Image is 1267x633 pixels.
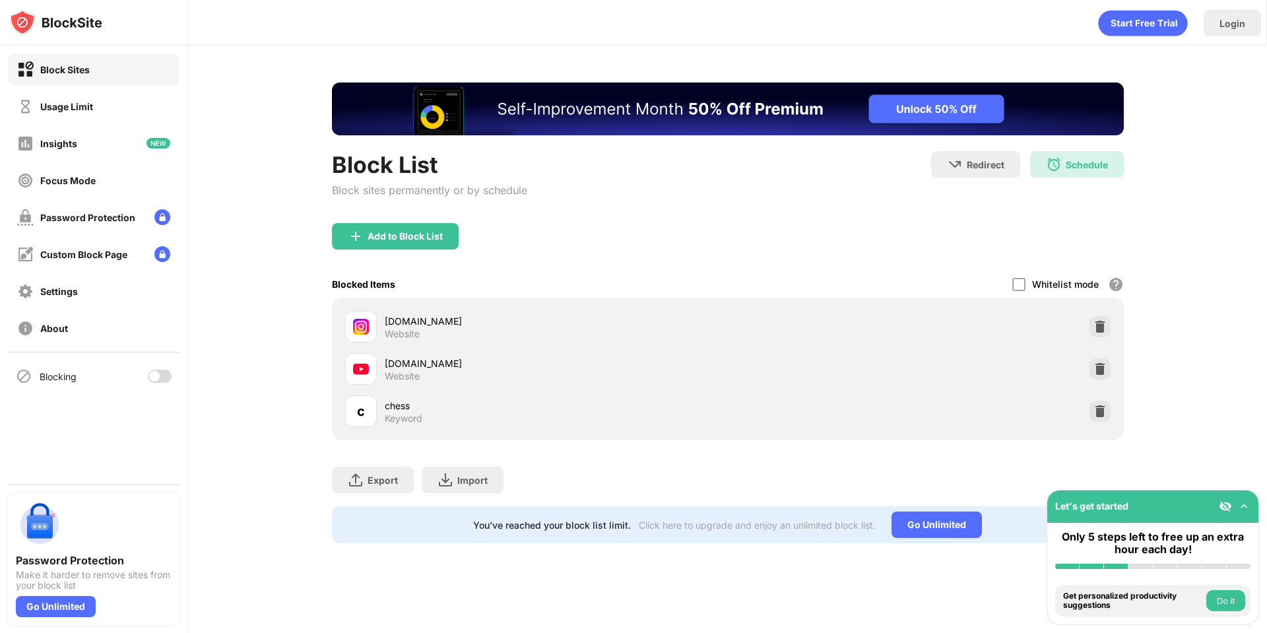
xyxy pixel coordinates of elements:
div: c [357,401,365,421]
div: Focus Mode [40,175,96,186]
div: Login [1219,18,1245,29]
div: Schedule [1066,159,1108,170]
div: Block sites permanently or by schedule [332,183,527,197]
div: Whitelist mode [1032,279,1099,290]
div: Go Unlimited [16,596,96,617]
div: Click here to upgrade and enjoy an unlimited block list. [639,519,876,531]
iframe: Banner [332,83,1124,135]
div: Import [457,475,488,486]
img: push-password-protection.svg [16,501,63,549]
div: animation [1098,10,1188,36]
img: logo-blocksite.svg [9,9,102,36]
div: [DOMAIN_NAME] [385,356,728,370]
img: password-protection-off.svg [17,209,34,226]
img: about-off.svg [17,320,34,337]
div: Settings [40,286,78,297]
div: Only 5 steps left to free up an extra hour each day! [1055,531,1251,556]
div: About [40,323,68,334]
div: Export [368,475,398,486]
div: Website [385,328,420,340]
img: lock-menu.svg [154,246,170,262]
div: chess [385,399,728,413]
div: Redirect [967,159,1004,170]
div: Let's get started [1055,500,1128,512]
img: insights-off.svg [17,135,34,152]
img: new-icon.svg [146,138,170,149]
div: [DOMAIN_NAME] [385,314,728,328]
img: blocking-icon.svg [16,368,32,384]
div: Password Protection [16,554,172,567]
img: favicons [353,319,369,335]
div: Get personalized productivity suggestions [1063,591,1203,611]
div: Block List [332,151,527,178]
div: Insights [40,138,77,149]
img: eye-not-visible.svg [1219,500,1232,513]
img: block-on.svg [17,61,34,78]
div: Website [385,370,420,382]
div: Keyword [385,413,422,424]
div: Custom Block Page [40,249,127,260]
img: time-usage-off.svg [17,98,34,115]
div: Go Unlimited [892,512,982,538]
div: Blocking [40,371,77,382]
img: customize-block-page-off.svg [17,246,34,263]
img: settings-off.svg [17,283,34,300]
img: lock-menu.svg [154,209,170,225]
div: Password Protection [40,212,135,223]
img: favicons [353,361,369,377]
img: omni-setup-toggle.svg [1237,500,1251,513]
div: Add to Block List [368,231,443,242]
div: Block Sites [40,64,90,75]
div: Usage Limit [40,101,93,112]
button: Do it [1206,590,1245,611]
div: Blocked Items [332,279,395,290]
img: focus-off.svg [17,172,34,189]
div: Make it harder to remove sites from your block list [16,570,172,591]
div: You’ve reached your block list limit. [473,519,631,531]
